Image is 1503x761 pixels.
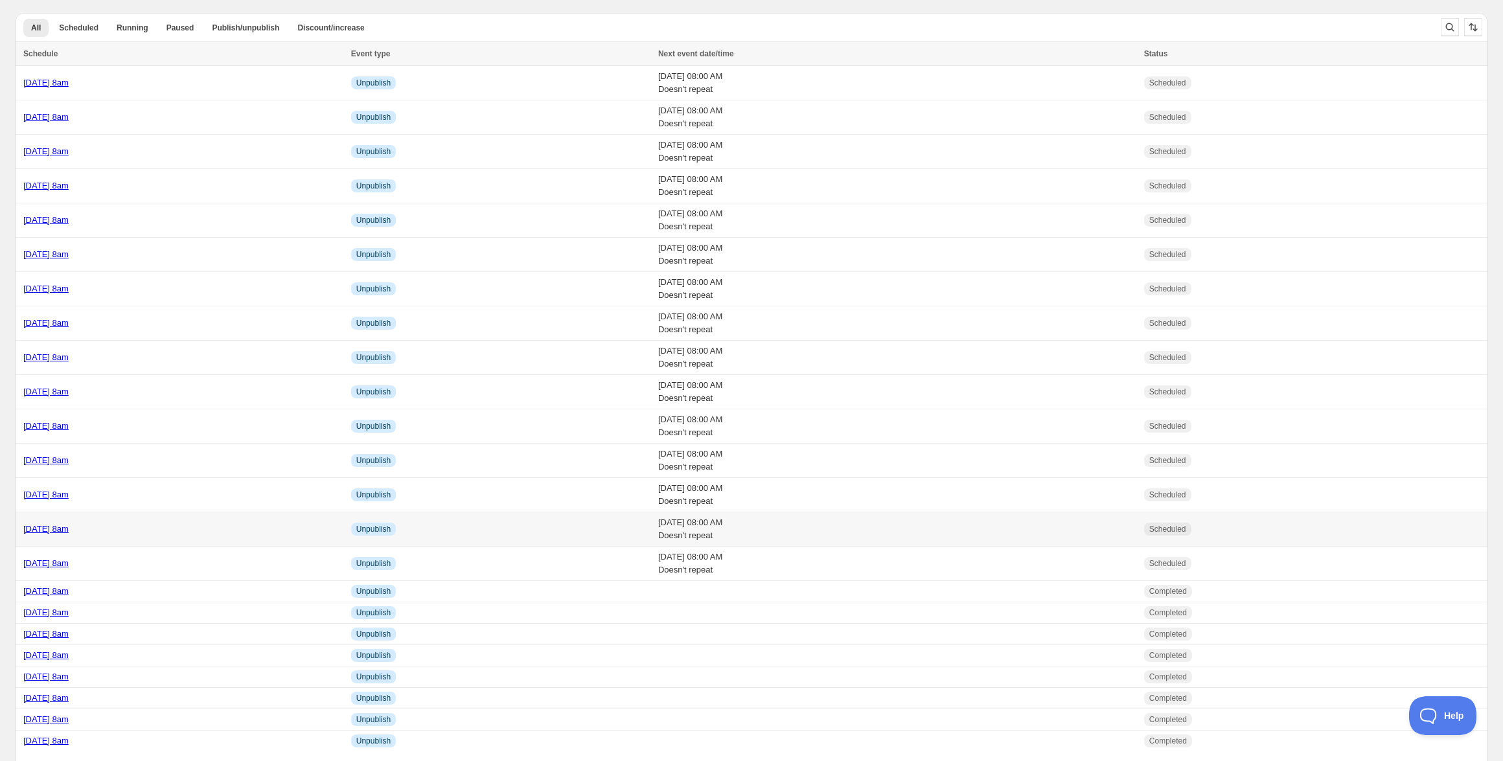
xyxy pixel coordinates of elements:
span: Scheduled [1149,352,1186,363]
a: [DATE] 8am [23,318,69,328]
span: Unpublish [356,318,391,328]
td: [DATE] 08:00 AM Doesn't repeat [654,547,1140,581]
a: [DATE] 8am [23,629,69,639]
span: Scheduled [1149,490,1186,500]
span: Schedule [23,49,58,58]
span: Unpublish [356,181,391,191]
span: Unpublish [356,78,391,88]
span: Scheduled [1149,181,1186,191]
a: [DATE] 8am [23,650,69,660]
span: Completed [1149,608,1187,618]
button: Sort the results [1464,18,1482,36]
span: Unpublish [356,352,391,363]
span: Unpublish [356,672,391,682]
a: [DATE] 8am [23,736,69,745]
span: Unpublish [356,629,391,639]
td: [DATE] 08:00 AM Doesn't repeat [654,238,1140,272]
td: [DATE] 08:00 AM Doesn't repeat [654,203,1140,238]
span: Unpublish [356,455,391,466]
span: Unpublish [356,693,391,703]
span: Unpublish [356,586,391,596]
td: [DATE] 08:00 AM Doesn't repeat [654,444,1140,478]
span: Scheduled [1149,558,1186,569]
span: Scheduled [1149,524,1186,534]
span: Unpublish [356,490,391,500]
span: Unpublish [356,284,391,294]
td: [DATE] 08:00 AM Doesn't repeat [654,375,1140,409]
a: [DATE] 8am [23,608,69,617]
span: Unpublish [356,524,391,534]
td: [DATE] 08:00 AM Doesn't repeat [654,478,1140,512]
span: Scheduled [1149,112,1186,122]
td: [DATE] 08:00 AM Doesn't repeat [654,409,1140,444]
button: Search and filter results [1441,18,1459,36]
span: Unpublish [356,112,391,122]
a: [DATE] 8am [23,524,69,534]
span: Unpublish [356,421,391,431]
td: [DATE] 08:00 AM Doesn't repeat [654,135,1140,169]
span: Unpublish [356,608,391,618]
a: [DATE] 8am [23,586,69,596]
span: Next event date/time [658,49,734,58]
span: Completed [1149,693,1187,703]
span: Paused [166,23,194,33]
span: Unpublish [356,650,391,661]
a: [DATE] 8am [23,146,69,156]
span: Scheduled [1149,284,1186,294]
a: [DATE] 8am [23,284,69,293]
span: Scheduled [1149,421,1186,431]
span: Event type [351,49,391,58]
span: Unpublish [356,387,391,397]
span: All [31,23,41,33]
span: Status [1144,49,1168,58]
span: Completed [1149,714,1187,725]
span: Scheduled [1149,215,1186,225]
a: [DATE] 8am [23,387,69,396]
span: Completed [1149,672,1187,682]
a: [DATE] 8am [23,490,69,499]
span: Completed [1149,736,1187,746]
a: [DATE] 8am [23,455,69,465]
span: Unpublish [356,215,391,225]
a: [DATE] 8am [23,672,69,681]
a: [DATE] 8am [23,421,69,431]
a: [DATE] 8am [23,112,69,122]
span: Scheduled [1149,249,1186,260]
span: Scheduled [1149,146,1186,157]
td: [DATE] 08:00 AM Doesn't repeat [654,341,1140,375]
span: Running [117,23,148,33]
span: Unpublish [356,736,391,746]
a: [DATE] 8am [23,78,69,87]
td: [DATE] 08:00 AM Doesn't repeat [654,272,1140,306]
a: [DATE] 8am [23,693,69,703]
td: [DATE] 08:00 AM Doesn't repeat [654,306,1140,341]
span: Unpublish [356,249,391,260]
span: Unpublish [356,146,391,157]
a: [DATE] 8am [23,181,69,190]
a: [DATE] 8am [23,215,69,225]
td: [DATE] 08:00 AM Doesn't repeat [654,66,1140,100]
span: Scheduled [1149,387,1186,397]
a: [DATE] 8am [23,352,69,362]
span: Discount/increase [297,23,364,33]
td: [DATE] 08:00 AM Doesn't repeat [654,512,1140,547]
td: [DATE] 08:00 AM Doesn't repeat [654,169,1140,203]
td: [DATE] 08:00 AM Doesn't repeat [654,100,1140,135]
span: Unpublish [356,714,391,725]
a: [DATE] 8am [23,714,69,724]
span: Scheduled [1149,78,1186,88]
a: [DATE] 8am [23,558,69,568]
span: Completed [1149,629,1187,639]
span: Completed [1149,586,1187,596]
span: Unpublish [356,558,391,569]
span: Completed [1149,650,1187,661]
span: Scheduled [59,23,98,33]
a: [DATE] 8am [23,249,69,259]
span: Publish/unpublish [212,23,279,33]
span: Scheduled [1149,455,1186,466]
iframe: Toggle Customer Support [1409,696,1477,735]
span: Scheduled [1149,318,1186,328]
